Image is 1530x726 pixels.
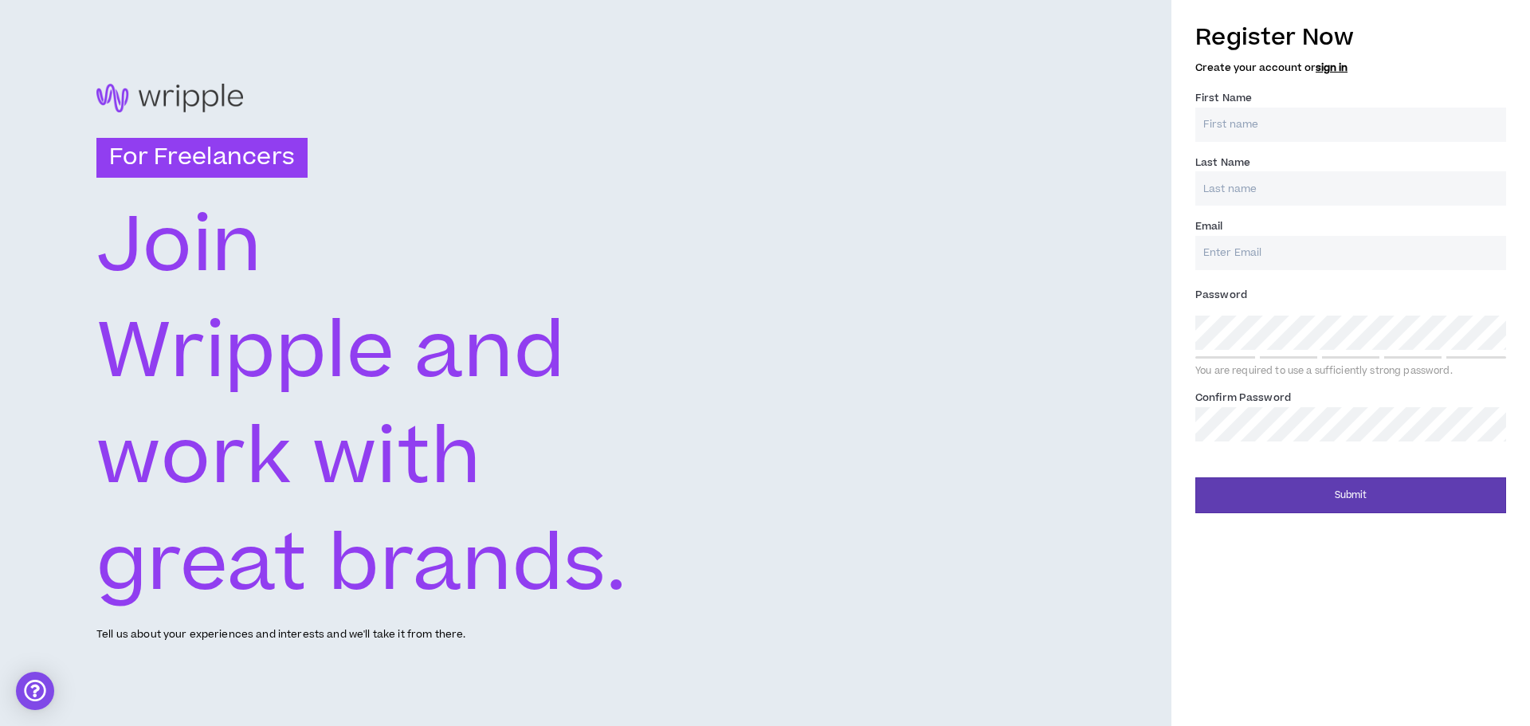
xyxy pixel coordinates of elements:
[1195,365,1506,378] div: You are required to use a sufficiently strong password.
[1195,150,1250,175] label: Last Name
[96,297,567,408] text: Wripple and
[1195,62,1506,73] h5: Create your account or
[1195,288,1247,302] span: Password
[1195,477,1506,513] button: Submit
[1195,108,1506,142] input: First name
[1195,21,1506,54] h3: Register Now
[16,672,54,710] div: Open Intercom Messenger
[1316,61,1348,75] a: sign in
[1195,85,1252,111] label: First Name
[1195,385,1291,410] label: Confirm Password
[96,191,263,302] text: Join
[96,403,481,514] text: work with
[1195,236,1506,270] input: Enter Email
[96,510,628,621] text: great brands.
[1195,171,1506,206] input: Last name
[1195,214,1223,239] label: Email
[96,138,308,178] h3: For Freelancers
[96,627,465,642] p: Tell us about your experiences and interests and we'll take it from there.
